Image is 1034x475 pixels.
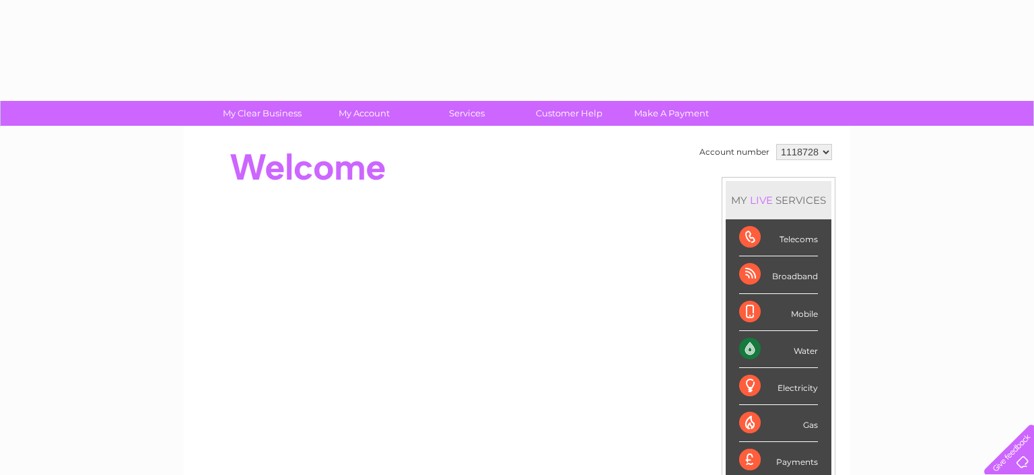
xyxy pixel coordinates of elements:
div: Gas [739,405,818,442]
a: My Clear Business [207,101,318,126]
div: Telecoms [739,219,818,256]
div: Electricity [739,368,818,405]
div: MY SERVICES [726,181,831,219]
a: Make A Payment [616,101,727,126]
td: Account number [696,141,773,163]
a: Customer Help [514,101,625,126]
a: Services [411,101,522,126]
div: Broadband [739,256,818,293]
div: Water [739,331,818,368]
div: Mobile [739,294,818,331]
div: LIVE [747,194,775,207]
a: My Account [309,101,420,126]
